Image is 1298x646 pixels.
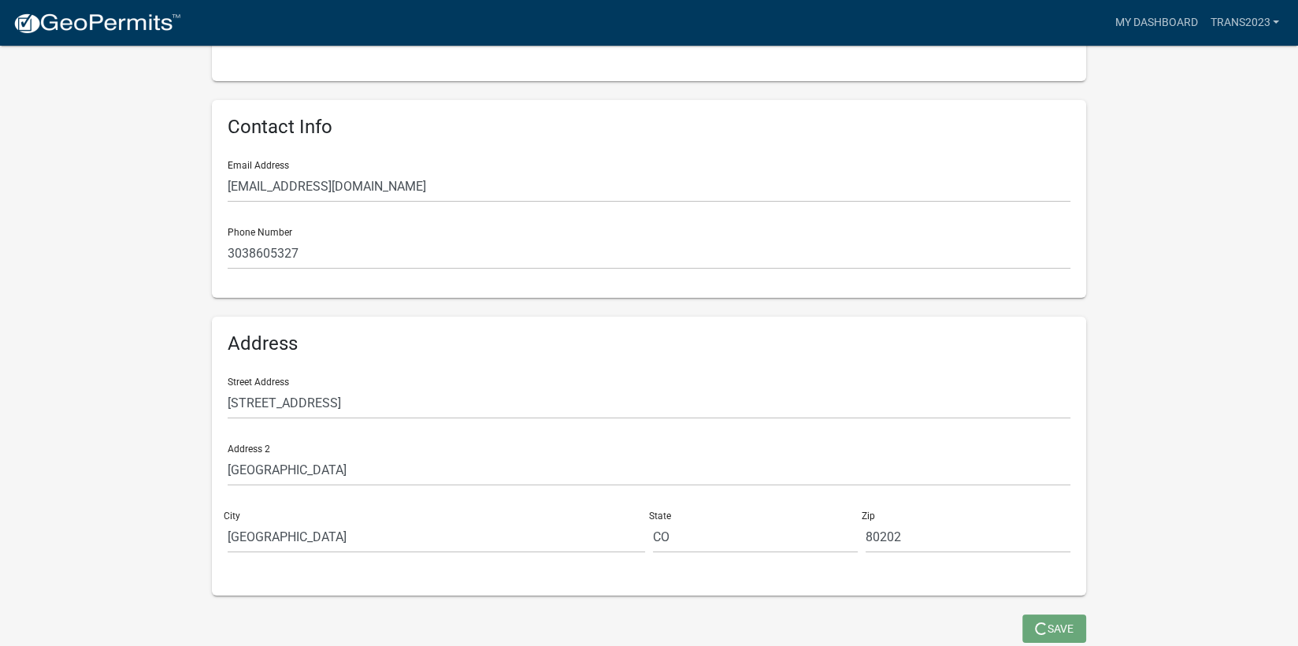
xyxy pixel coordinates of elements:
a: My Dashboard [1108,8,1203,38]
button: Change Password [228,28,1070,54]
h6: Contact Info [228,116,1070,139]
a: Trans2023 [1203,8,1285,38]
h6: Address [228,332,1070,355]
button: Save [1022,614,1086,643]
